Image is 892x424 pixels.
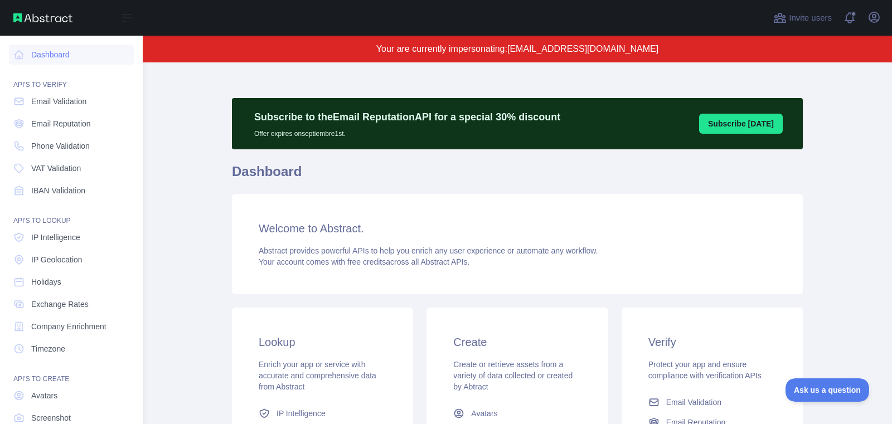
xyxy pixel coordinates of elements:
span: Email Validation [31,96,86,107]
a: Exchange Rates [9,294,134,314]
a: IBAN Validation [9,181,134,201]
span: Your account comes with across all Abstract APIs. [259,257,469,266]
p: Offer expires on septiembre 1st. [254,125,560,138]
span: Timezone [31,343,65,354]
button: Invite users [771,9,834,27]
a: VAT Validation [9,158,134,178]
span: VAT Validation [31,163,81,174]
p: Subscribe to the Email Reputation API for a special 30 % discount [254,109,560,125]
span: Exchange Rates [31,299,89,310]
h1: Dashboard [232,163,803,189]
span: Enrich your app or service with accurate and comprehensive data from Abstract [259,360,376,391]
span: Avatars [471,408,497,419]
h3: Lookup [259,334,386,350]
a: Dashboard [9,45,134,65]
span: Abstract provides powerful APIs to help you enrich any user experience or automate any workflow. [259,246,598,255]
span: [EMAIL_ADDRESS][DOMAIN_NAME] [507,44,658,53]
a: Avatars [449,403,585,423]
span: Avatars [31,390,57,401]
span: Email Reputation [31,118,91,129]
a: Email Reputation [9,114,134,134]
span: IP Geolocation [31,254,83,265]
div: API'S TO LOOKUP [9,203,134,225]
span: Protect your app and ensure compliance with verification APIs [648,360,762,380]
a: Email Validation [9,91,134,111]
div: API'S TO CREATE [9,361,134,383]
a: Holidays [9,272,134,292]
h3: Welcome to Abstract. [259,221,776,236]
a: IP Intelligence [254,403,391,423]
span: Invite users [789,12,832,25]
span: Email Validation [666,397,721,408]
span: Phone Validation [31,140,90,152]
a: Timezone [9,339,134,359]
span: free credits [347,257,386,266]
span: IP Intelligence [31,232,80,243]
span: IP Intelligence [277,408,326,419]
h3: Create [453,334,581,350]
a: Company Enrichment [9,316,134,337]
button: Subscribe [DATE] [699,114,783,134]
span: Your are currently impersonating: [376,44,507,53]
iframe: Toggle Customer Support [786,378,870,402]
span: Company Enrichment [31,321,106,332]
a: IP Geolocation [9,250,134,270]
img: Abstract API [13,13,72,22]
span: Create or retrieve assets from a variety of data collected or created by Abtract [453,360,573,391]
a: IP Intelligence [9,227,134,247]
span: Screenshot [31,412,71,423]
span: IBAN Validation [31,185,85,196]
a: Phone Validation [9,136,134,156]
h3: Verify [648,334,776,350]
a: Avatars [9,386,134,406]
a: Email Validation [644,392,780,412]
span: Holidays [31,276,61,287]
div: API'S TO VERIFY [9,67,134,89]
